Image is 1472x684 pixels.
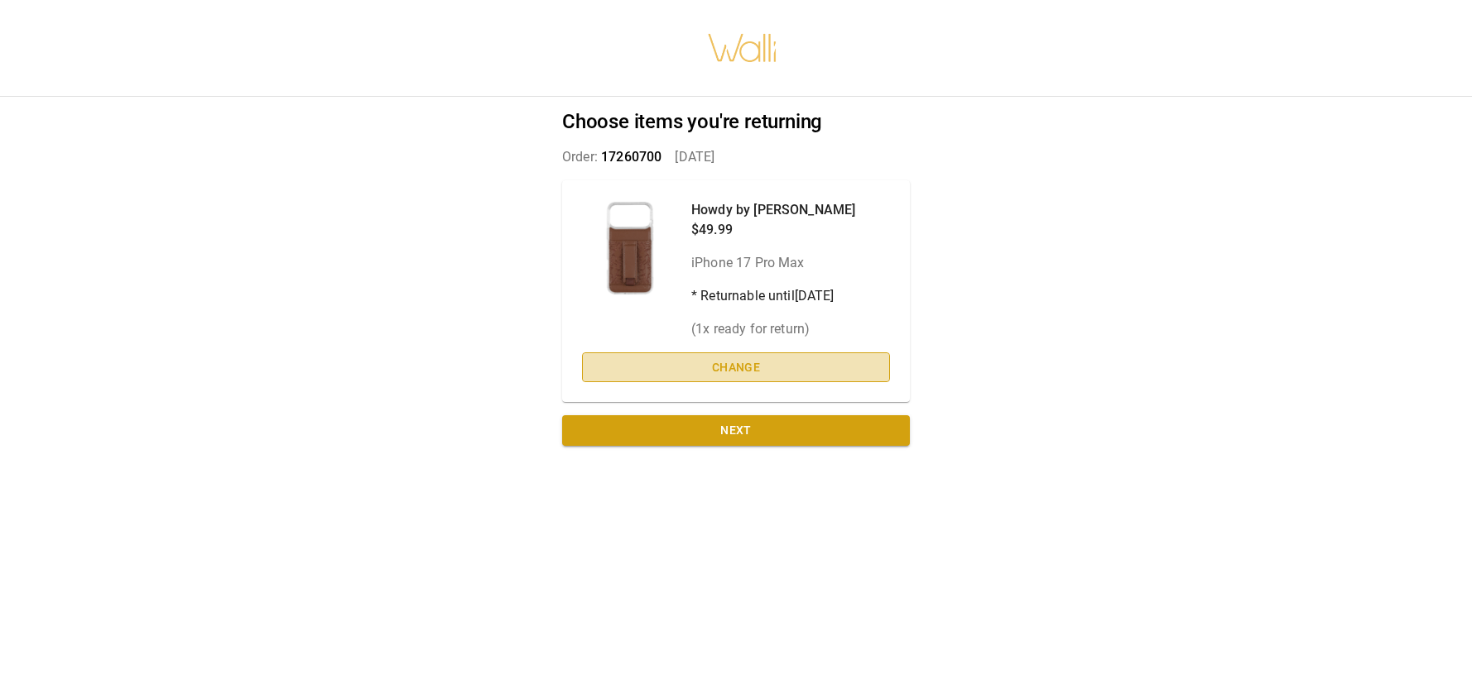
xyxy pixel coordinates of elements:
p: Order: [DATE] [562,147,910,167]
button: Next [562,415,910,446]
img: walli-inc.myshopify.com [707,12,778,84]
span: 17260700 [601,149,661,165]
p: Howdy by [PERSON_NAME] [691,200,855,220]
button: Change [582,352,890,383]
p: iPhone 17 Pro Max [691,253,855,273]
p: * Returnable until [DATE] [691,286,855,306]
p: ( 1 x ready for return) [691,319,855,339]
p: $49.99 [691,220,855,240]
h2: Choose items you're returning [562,110,910,134]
